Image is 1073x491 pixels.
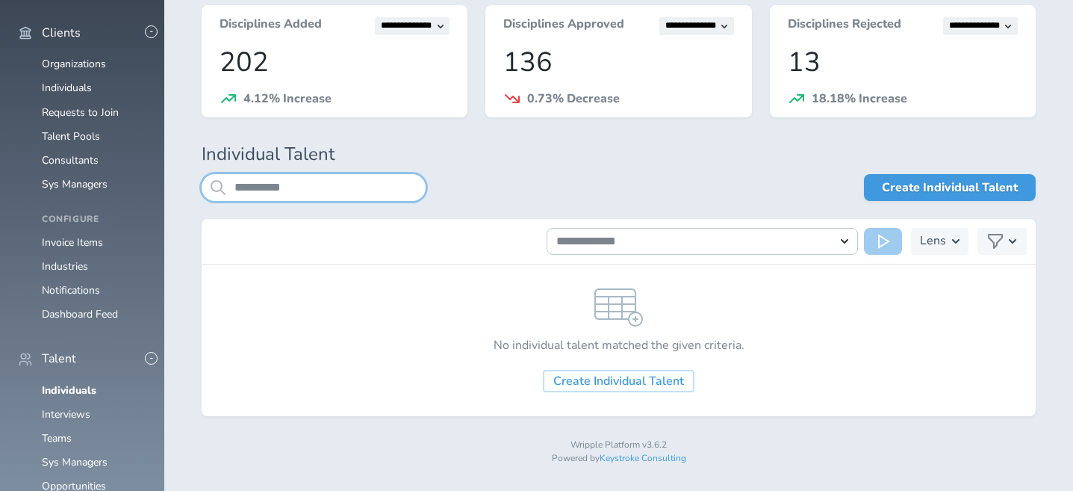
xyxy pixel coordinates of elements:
span: 4.12% Increase [243,90,332,107]
a: Individuals [42,383,96,398]
a: Interviews [42,407,90,421]
a: Sys Managers [42,455,108,469]
a: Individuals [42,81,92,95]
a: Sys Managers [42,177,108,191]
a: Create Individual Talent [864,174,1036,201]
a: Keystroke Consulting [600,452,686,464]
a: Create Individual Talent [543,370,694,392]
a: Notifications [42,283,100,297]
h3: No individual talent matched the given criteria. [494,339,744,352]
a: Invoice Items [42,235,103,250]
button: Lens [911,228,968,255]
a: Industries [42,259,88,274]
p: Wripple Platform v3.6.2 [202,440,1036,451]
h1: Individual Talent [202,144,1036,165]
span: Talent [42,352,76,365]
h3: Disciplines Added [220,17,322,35]
a: Talent Pools [42,129,100,143]
a: Organizations [42,57,106,71]
p: Powered by [202,454,1036,464]
p: 202 [220,47,450,78]
p: 13 [788,47,1018,78]
a: Dashboard Feed [42,307,118,321]
h3: Lens [920,228,946,255]
h3: Disciplines Rejected [788,17,901,35]
button: - [145,352,158,365]
button: - [145,25,158,38]
span: 0.73% Decrease [527,90,620,107]
button: Run Action [864,228,902,255]
a: Teams [42,431,72,445]
p: 136 [503,47,733,78]
h3: Disciplines Approved [503,17,624,35]
span: 18.18% Increase [812,90,907,107]
a: Consultants [42,153,99,167]
h4: Configure [42,214,146,225]
a: Requests to Join [42,105,119,120]
span: Clients [42,26,81,40]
